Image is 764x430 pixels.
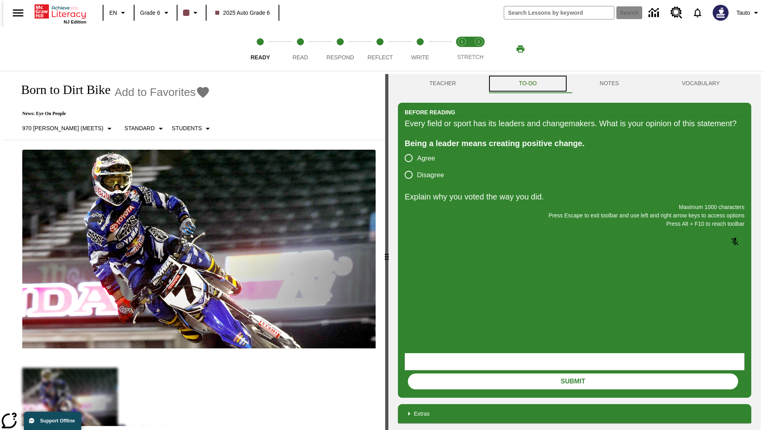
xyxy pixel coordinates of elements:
[687,2,708,23] a: Notifications
[405,117,745,130] div: Every field or sport has its leaders and changemakers. What is your opinion of this statement?
[13,82,111,97] h1: Born to Dirt Bike
[13,111,216,117] p: News: Eye On People
[115,86,196,99] span: Add to Favorites
[397,27,443,71] button: Write step 5 of 5
[666,2,687,23] a: Resource Center, Will open in new tab
[450,27,474,71] button: Stretch Read step 1 of 2
[292,54,308,61] span: Read
[24,412,81,430] button: Support Offline
[713,5,729,21] img: Avatar
[733,6,764,20] button: Profile/Settings
[180,6,203,20] button: Class color is dark brown. Change class color
[115,85,210,99] button: Add to Favorites - Born to Dirt Bike
[215,9,270,17] span: 2025 Auto Grade 6
[237,27,283,71] button: Ready step 1 of 5
[106,6,131,20] button: Language: EN, Select a language
[22,150,376,349] img: Motocross racer James Stewart flies through the air on his dirt bike.
[398,74,751,93] div: Instructional Panel Tabs
[385,74,388,430] div: Press Enter or Spacebar and then press right and left arrow keys to move the slider
[408,373,738,389] button: Submit
[644,2,666,24] a: Data Center
[3,6,116,14] body: Explain why you voted the way you did. Maximum 1000 characters Press Alt + F10 to reach toolbar P...
[172,124,202,133] p: Students
[405,190,745,203] p: Explain why you voted the way you did.
[125,124,155,133] p: Standard
[414,410,430,418] p: Extras
[467,27,490,71] button: Stretch Respond step 2 of 2
[487,74,568,93] button: TO-DO
[251,54,270,61] span: Ready
[405,211,745,220] p: Press Escape to exit toolbar and use left and right arrow keys to access options
[277,27,323,71] button: Read step 2 of 5
[650,74,751,93] button: VOCABULARY
[137,6,174,20] button: Grade: Grade 6, Select a grade
[326,54,354,61] span: Respond
[3,74,385,426] div: reading
[357,27,403,71] button: Reflect step 4 of 5
[388,74,761,430] div: activity
[725,232,745,251] button: Click to activate and allow voice recognition
[64,20,86,24] span: NJ Edition
[19,121,117,136] button: Select Lexile, 970 Lexile (Meets)
[405,137,745,150] div: Being a leader means creating positive change.
[457,54,483,60] span: STRETCH
[109,9,117,17] span: EN
[477,40,479,44] text: 2
[417,170,444,180] span: Disagree
[368,54,393,61] span: Reflect
[40,418,75,424] span: Support Offline
[22,124,103,133] p: 970 [PERSON_NAME] (Meets)
[317,27,363,71] button: Respond step 3 of 5
[140,9,160,17] span: Grade 6
[504,6,614,19] input: search field
[35,3,86,24] div: Home
[405,150,450,183] div: poll
[737,9,750,17] span: Tauto
[398,404,751,423] div: Extras
[411,54,429,61] span: Write
[398,74,487,93] button: Teacher
[417,153,435,164] span: Agree
[708,2,733,23] button: Select a new avatar
[169,121,216,136] button: Select Student
[405,220,745,228] p: Press Alt + F10 to reach toolbar
[461,40,463,44] text: 1
[508,42,533,56] button: Print
[405,108,455,117] h2: Before Reading
[568,74,650,93] button: NOTES
[6,1,30,25] button: Open side menu
[121,121,169,136] button: Scaffolds, Standard
[405,203,745,211] p: Maximum 1000 characters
